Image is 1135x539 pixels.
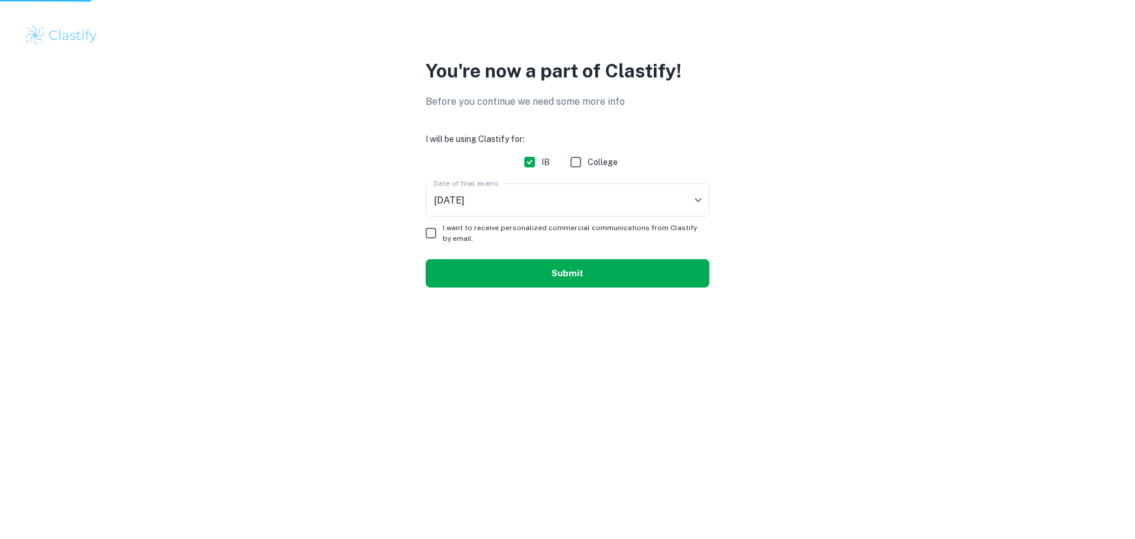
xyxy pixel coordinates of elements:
[541,156,550,169] span: IB
[426,183,709,217] div: [DATE]
[443,222,700,244] span: I want to receive personalized commercial communications from Clastify by email.
[426,95,709,109] p: Before you continue we need some more info
[24,24,99,47] img: Clastify logo
[24,24,1111,47] a: Clastify logo
[434,178,498,188] label: Date of final exams
[426,57,709,85] p: You're now a part of Clastify!
[426,259,709,288] button: Submit
[426,133,709,146] h6: I will be using Clastify for:
[588,156,618,169] span: College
